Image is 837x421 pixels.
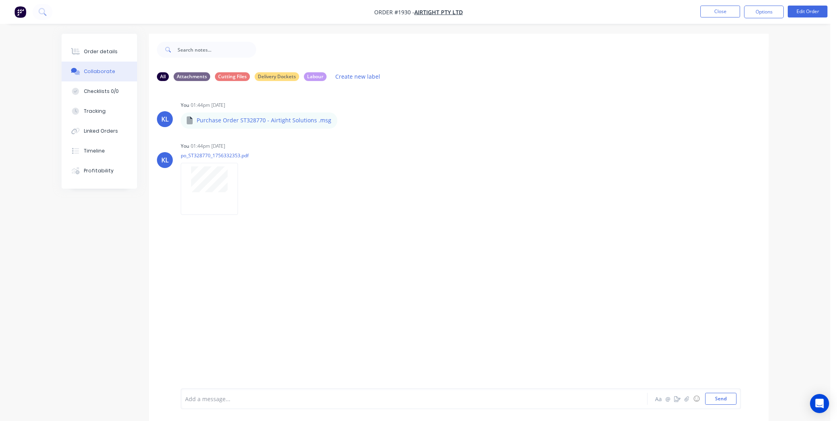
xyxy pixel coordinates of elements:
[84,108,106,115] div: Tracking
[215,72,250,81] div: Cutting Files
[84,167,114,174] div: Profitability
[84,68,115,75] div: Collaborate
[62,42,137,62] button: Order details
[62,81,137,101] button: Checklists 0/0
[191,143,225,150] div: 01:44pm [DATE]
[653,394,663,404] button: Aa
[157,72,169,81] div: All
[14,6,26,18] img: Factory
[62,62,137,81] button: Collaborate
[181,143,189,150] div: You
[62,161,137,181] button: Profitability
[255,72,299,81] div: Delivery Dockets
[197,116,331,124] p: Purchase Order ST328770 - Airtight Solutions .msg
[84,48,118,55] div: Order details
[663,394,673,404] button: @
[178,42,256,58] input: Search notes...
[705,393,736,405] button: Send
[84,127,118,135] div: Linked Orders
[700,6,740,17] button: Close
[331,71,385,82] button: Create new label
[414,8,463,16] a: Airtight Pty Ltd
[744,6,784,18] button: Options
[62,101,137,121] button: Tracking
[181,152,249,159] p: po_ST328770_1756332353.pdf
[174,72,210,81] div: Attachments
[84,88,119,95] div: Checklists 0/0
[692,394,701,404] button: ☺
[788,6,827,17] button: Edit Order
[374,8,414,16] span: Order #1930 -
[191,102,225,109] div: 01:44pm [DATE]
[62,141,137,161] button: Timeline
[810,394,829,413] div: Open Intercom Messenger
[62,121,137,141] button: Linked Orders
[84,147,105,154] div: Timeline
[161,114,169,124] div: KL
[161,155,169,165] div: KL
[181,102,189,109] div: You
[304,72,327,81] div: Labour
